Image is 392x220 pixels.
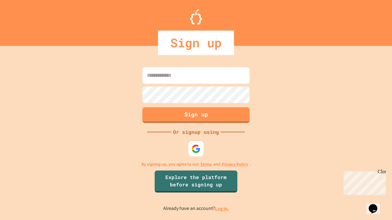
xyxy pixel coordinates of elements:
[190,9,202,24] img: Logo.svg
[341,169,386,195] iframe: chat widget
[2,2,42,39] div: Chat with us now!Close
[222,161,248,167] a: Privacy Policy
[163,205,229,212] p: Already have an account?
[155,170,237,193] a: Explore the platform before signing up
[142,107,250,123] button: Sign up
[366,196,386,214] iframe: chat widget
[158,31,234,55] div: Sign up
[171,128,221,136] div: Or signup using
[200,161,212,167] a: Terms
[215,205,229,212] a: Log in.
[141,161,251,167] p: By signing up, you agree to our and .
[191,144,201,153] img: google-icon.svg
